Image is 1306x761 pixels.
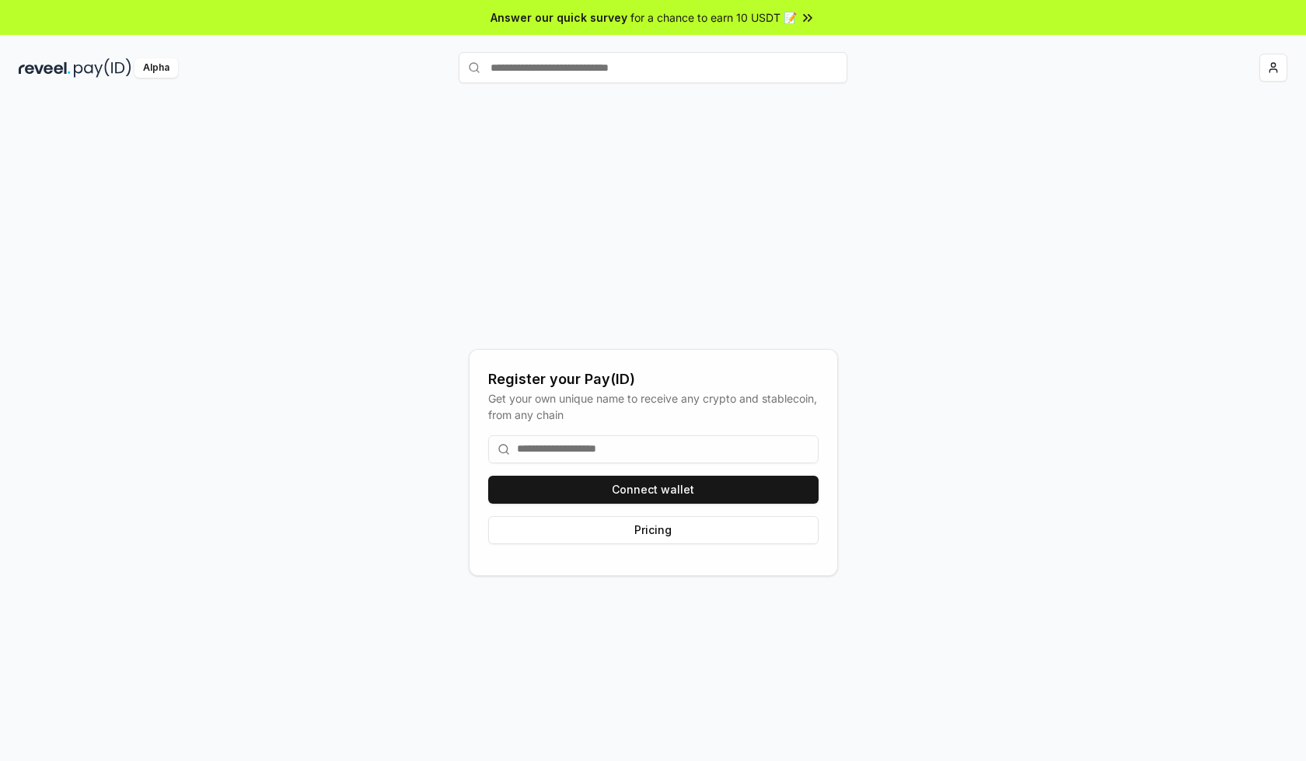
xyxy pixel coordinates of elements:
[74,58,131,78] img: pay_id
[19,58,71,78] img: reveel_dark
[488,368,819,390] div: Register your Pay(ID)
[488,476,819,504] button: Connect wallet
[488,516,819,544] button: Pricing
[491,9,627,26] span: Answer our quick survey
[630,9,797,26] span: for a chance to earn 10 USDT 📝
[134,58,178,78] div: Alpha
[488,390,819,423] div: Get your own unique name to receive any crypto and stablecoin, from any chain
